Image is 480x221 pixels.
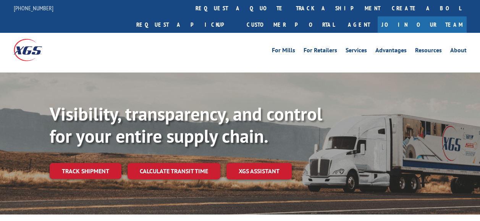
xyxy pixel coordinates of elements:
[241,16,340,33] a: Customer Portal
[50,102,322,148] b: Visibility, transparency, and control for your entire supply chain.
[340,16,378,33] a: Agent
[128,163,220,179] a: Calculate transit time
[14,4,53,12] a: [PHONE_NUMBER]
[346,47,367,56] a: Services
[272,47,295,56] a: For Mills
[226,163,292,179] a: XGS ASSISTANT
[378,16,467,33] a: Join Our Team
[50,163,121,179] a: Track shipment
[415,47,442,56] a: Resources
[304,47,337,56] a: For Retailers
[375,47,407,56] a: Advantages
[131,16,241,33] a: Request a pickup
[450,47,467,56] a: About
